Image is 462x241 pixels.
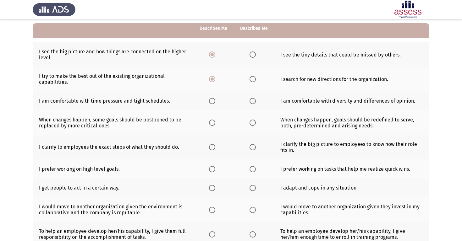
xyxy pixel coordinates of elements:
[33,159,193,179] td: I prefer working on high level goals.
[33,197,193,222] td: I would move to another organization given the environment is collaborative and the company is re...
[250,51,258,57] mat-radio-group: Select an option
[250,185,258,191] mat-radio-group: Select an option
[33,42,193,67] td: I see the big picture and how things are connected on the higher level.
[209,185,218,191] mat-radio-group: Select an option
[274,159,429,179] td: I prefer working on tasks that help me realize quick wins.
[33,1,75,18] img: Assess Talent Management logo
[193,19,234,38] th: Describes Me
[274,42,429,67] td: I see the tiny details that could be missed by others.
[274,110,429,135] td: When changes happen, goals should be redefined to serve, both, pre-determined and arising needs.
[250,144,258,150] mat-radio-group: Select an option
[274,197,429,222] td: I would move to another organization given they invest in my capabilities.
[250,98,258,104] mat-radio-group: Select an option
[209,231,218,237] mat-radio-group: Select an option
[33,110,193,135] td: When changes happen, some goals should be postponed to be replaced by more critical ones.
[387,1,429,18] img: Assessment logo of Potentiality Assessment R2 (EN/AR)
[209,119,218,125] mat-radio-group: Select an option
[209,144,218,150] mat-radio-group: Select an option
[250,231,258,237] mat-radio-group: Select an option
[234,19,274,38] th: Describes Me
[33,91,193,110] td: I am comfortable with time pressure and tight schedules.
[209,51,218,57] mat-radio-group: Select an option
[209,98,218,104] mat-radio-group: Select an option
[274,91,429,110] td: I am comfortable with diversity and differences of opinion.
[274,179,429,198] td: I adapt and cope in any situation.
[250,166,258,172] mat-radio-group: Select an option
[250,206,258,212] mat-radio-group: Select an option
[250,119,258,125] mat-radio-group: Select an option
[274,135,429,159] td: I clarify the big picture to employees to know how their role fits in.
[209,206,218,212] mat-radio-group: Select an option
[33,135,193,159] td: I clarify to employees the exact steps of what they should do.
[250,76,258,82] mat-radio-group: Select an option
[33,67,193,91] td: I try to make the best out of the existing organizational capabilities.
[274,67,429,91] td: I search for new directions for the organization.
[209,76,218,82] mat-radio-group: Select an option
[209,166,218,172] mat-radio-group: Select an option
[33,179,193,198] td: I get people to act in a certain way.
